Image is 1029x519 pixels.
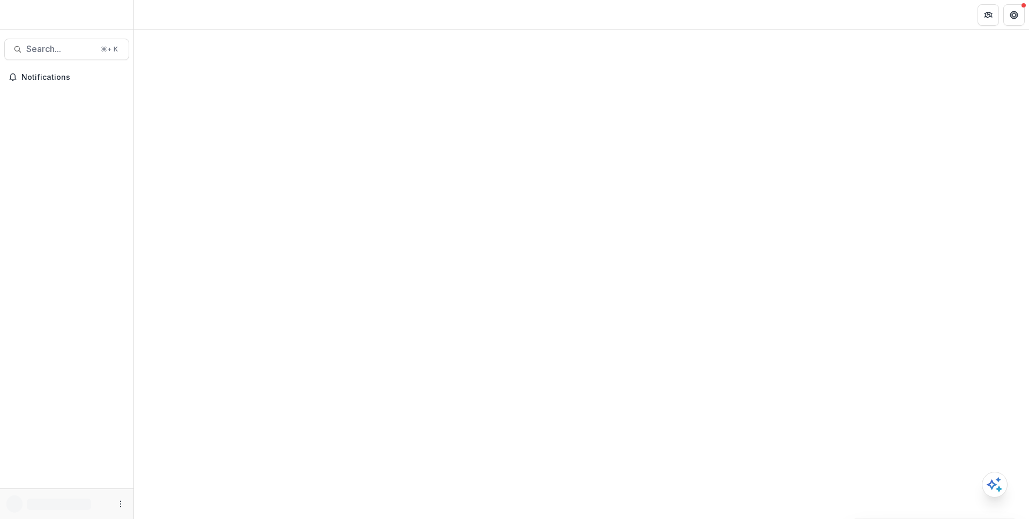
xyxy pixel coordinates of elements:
button: Search... [4,39,129,60]
button: Partners [978,4,999,26]
span: Notifications [21,73,125,82]
button: More [114,498,127,510]
div: ⌘ + K [99,43,120,55]
nav: breadcrumb [138,7,184,23]
button: Notifications [4,69,129,86]
button: Open AI Assistant [982,472,1008,498]
button: Get Help [1003,4,1025,26]
span: Search... [26,44,94,54]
